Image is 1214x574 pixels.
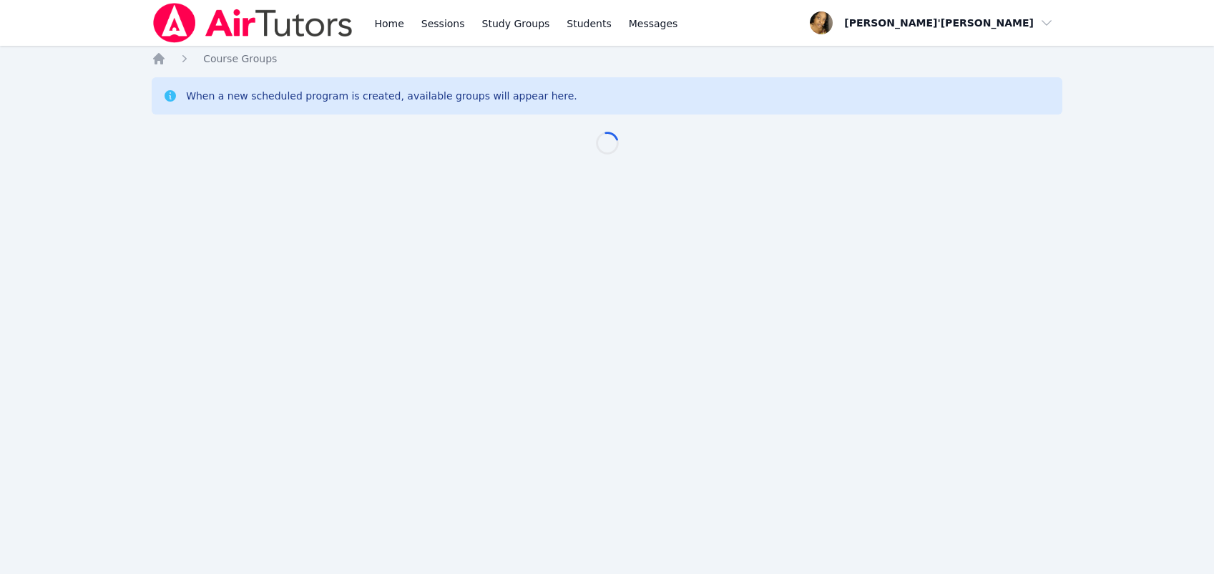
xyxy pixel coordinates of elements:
[186,89,577,103] div: When a new scheduled program is created, available groups will appear here.
[203,52,277,66] a: Course Groups
[203,53,277,64] span: Course Groups
[629,16,678,31] span: Messages
[152,52,1062,66] nav: Breadcrumb
[152,3,354,43] img: Air Tutors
